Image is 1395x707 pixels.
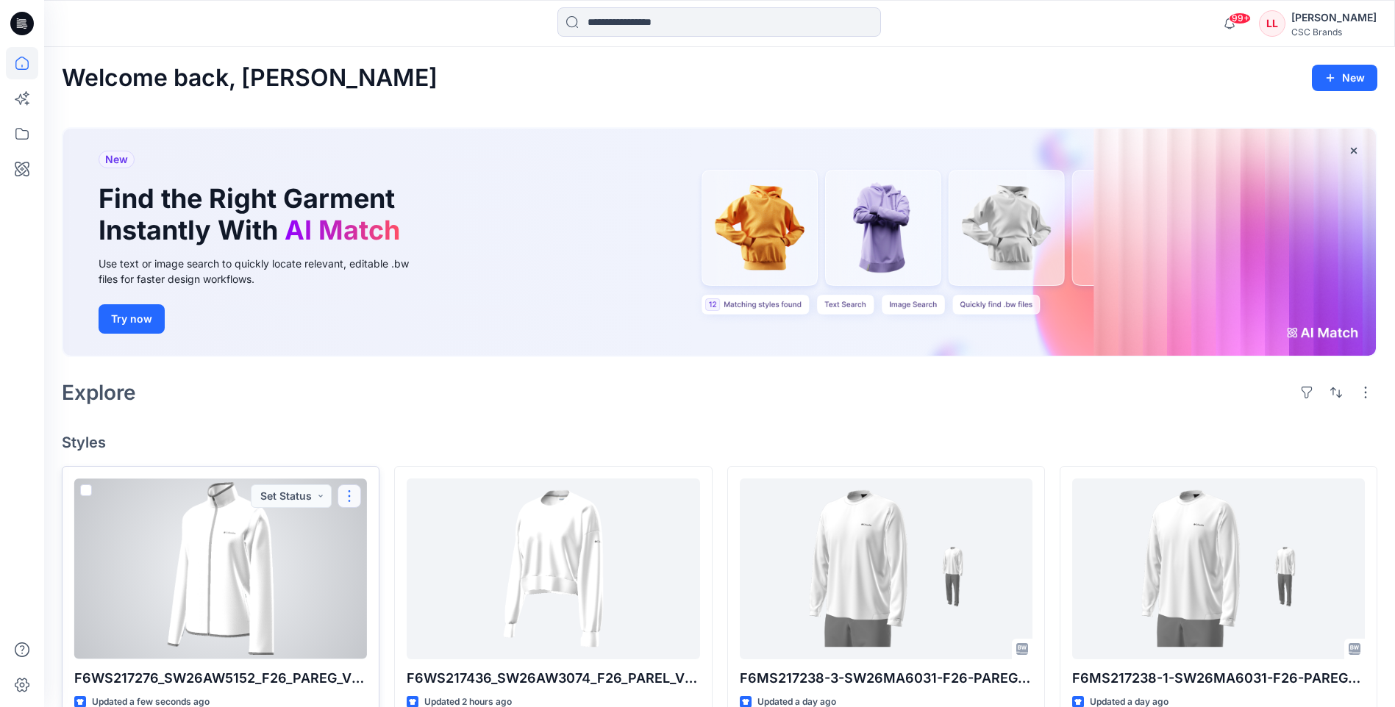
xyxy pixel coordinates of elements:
[99,256,429,287] div: Use text or image search to quickly locate relevant, editable .bw files for faster design workflows.
[105,151,128,168] span: New
[1312,65,1377,91] button: New
[74,668,367,689] p: F6WS217276_SW26AW5152_F26_PAREG_VFA2
[1229,12,1251,24] span: 99+
[62,434,1377,451] h4: Styles
[1072,478,1365,658] a: F6MS217238-1-SW26MA6031-F26-PAREG_VFA
[407,478,699,658] a: F6WS217436_SW26AW3074_F26_PAREL_VFA2
[99,183,407,246] h1: Find the Right Garment Instantly With
[1072,668,1365,689] p: F6MS217238-1-SW26MA6031-F26-PAREG_VFA
[1291,26,1377,37] div: CSC Brands
[1259,10,1285,37] div: LL
[74,478,367,658] a: F6WS217276_SW26AW5152_F26_PAREG_VFA2
[99,304,165,334] button: Try now
[62,65,438,92] h2: Welcome back, [PERSON_NAME]
[285,214,400,246] span: AI Match
[740,478,1032,658] a: F6MS217238-3-SW26MA6031-F26-PAREG_VFA
[62,381,136,404] h2: Explore
[1291,9,1377,26] div: [PERSON_NAME]
[407,668,699,689] p: F6WS217436_SW26AW3074_F26_PAREL_VFA2
[740,668,1032,689] p: F6MS217238-3-SW26MA6031-F26-PAREG_VFA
